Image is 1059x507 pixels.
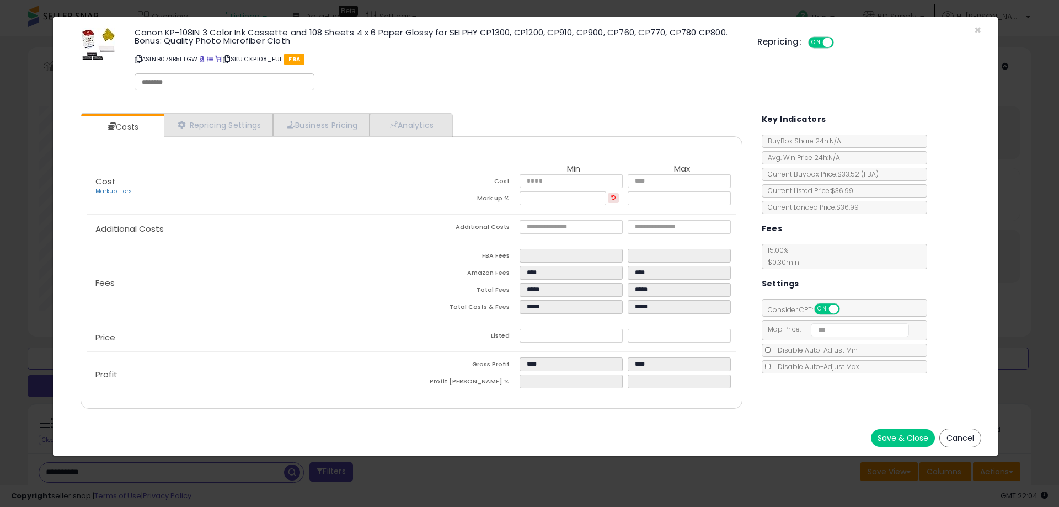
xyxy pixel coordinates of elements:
[757,38,801,46] h5: Repricing:
[411,220,520,237] td: Additional Costs
[838,305,855,314] span: OFF
[135,28,741,45] h3: Canon KP-108IN 3 Color Ink Cassette and 108 Sheets 4 x 6 Paper Glossy for SELPHY CP1300, CP1200, ...
[762,169,879,179] span: Current Buybox Price:
[762,324,910,334] span: Map Price:
[411,266,520,283] td: Amazon Fees
[199,55,205,63] a: BuyBox page
[87,333,411,342] p: Price
[871,429,935,447] button: Save & Close
[939,429,981,447] button: Cancel
[411,174,520,191] td: Cost
[87,177,411,196] p: Cost
[974,22,981,38] span: ×
[87,279,411,287] p: Fees
[82,28,115,60] img: 41AU7GPfXAL._SL60_.jpg
[95,187,132,195] a: Markup Tiers
[411,375,520,392] td: Profit [PERSON_NAME] %
[762,113,826,126] h5: Key Indicators
[832,38,850,47] span: OFF
[87,225,411,233] p: Additional Costs
[762,277,799,291] h5: Settings
[411,283,520,300] td: Total Fees
[273,114,370,136] a: Business Pricing
[411,249,520,266] td: FBA Fees
[370,114,451,136] a: Analytics
[762,202,859,212] span: Current Landed Price: $36.99
[215,55,221,63] a: Your listing only
[520,164,628,174] th: Min
[81,116,163,138] a: Costs
[762,258,799,267] span: $0.30 min
[164,114,273,136] a: Repricing Settings
[772,345,858,355] span: Disable Auto-Adjust Min
[284,54,304,65] span: FBA
[772,362,859,371] span: Disable Auto-Adjust Max
[762,305,854,314] span: Consider CPT:
[135,50,741,68] p: ASIN: B079B5LTGW | SKU: CKP108_FUL
[87,370,411,379] p: Profit
[762,222,783,236] h5: Fees
[837,169,879,179] span: $33.52
[762,246,799,267] span: 15.00 %
[411,300,520,317] td: Total Costs & Fees
[411,191,520,209] td: Mark up %
[815,305,829,314] span: ON
[762,136,841,146] span: BuyBox Share 24h: N/A
[207,55,213,63] a: All offer listings
[411,357,520,375] td: Gross Profit
[628,164,736,174] th: Max
[762,186,853,195] span: Current Listed Price: $36.99
[809,38,823,47] span: ON
[762,153,840,162] span: Avg. Win Price 24h: N/A
[861,169,879,179] span: ( FBA )
[411,329,520,346] td: Listed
